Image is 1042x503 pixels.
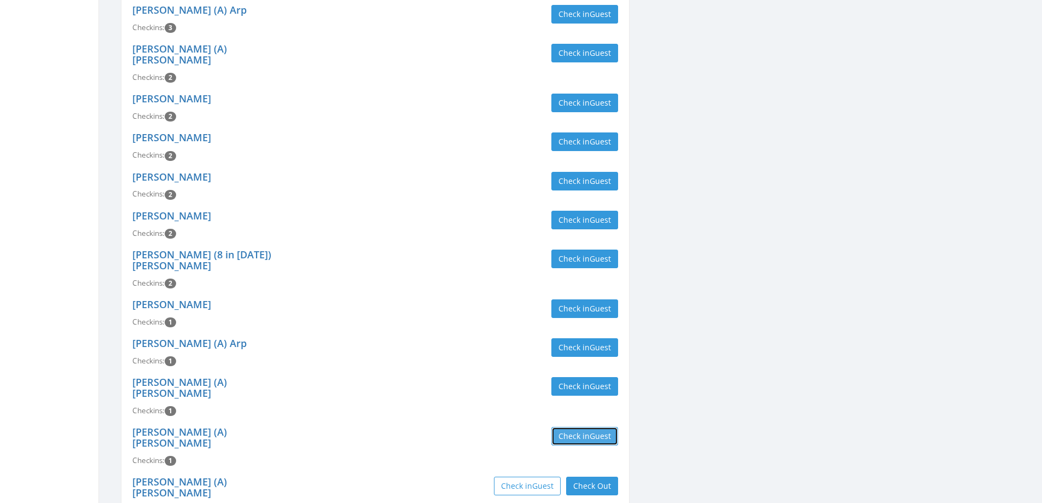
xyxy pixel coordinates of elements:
span: Guest [590,431,611,441]
span: Checkins: [132,22,165,32]
button: Check inGuest [551,94,618,112]
span: Checkins: [132,189,165,199]
span: Checkin count [165,73,176,83]
button: Check inGuest [551,427,618,446]
span: Guest [590,97,611,108]
span: Checkins: [132,455,165,465]
span: Guest [532,481,554,491]
span: Guest [590,303,611,314]
button: Check inGuest [551,377,618,396]
span: Guest [590,253,611,264]
span: Checkin count [165,317,176,327]
span: Checkin count [165,406,176,416]
a: [PERSON_NAME] (8 in [DATE]) [PERSON_NAME] [132,248,271,272]
span: Checkin count [165,23,176,33]
a: [PERSON_NAME] (A) Arp [132,3,247,16]
span: Checkins: [132,72,165,82]
span: Guest [590,176,611,186]
span: Checkins: [132,356,165,366]
span: Checkin count [165,279,176,288]
button: Check inGuest [494,477,561,495]
span: Guest [590,381,611,391]
span: Checkins: [132,317,165,327]
button: Check inGuest [551,211,618,229]
span: Guest [590,215,611,225]
span: Checkins: [132,406,165,415]
span: Checkin count [165,112,176,122]
a: [PERSON_NAME] (A) [PERSON_NAME] [132,425,227,449]
a: [PERSON_NAME] [132,131,211,144]
span: Checkins: [132,228,165,238]
button: Check inGuest [551,299,618,318]
a: [PERSON_NAME] (A) Arp [132,337,247,350]
button: Check inGuest [551,5,618,24]
span: Guest [590,136,611,147]
button: Check inGuest [551,338,618,357]
span: Checkins: [132,278,165,288]
span: Checkin count [165,190,176,200]
button: Check Out [566,477,618,495]
a: [PERSON_NAME] [132,170,211,183]
span: Checkins: [132,111,165,121]
span: Guest [590,48,611,58]
span: Checkin count [165,151,176,161]
span: Checkin count [165,229,176,239]
a: [PERSON_NAME] [132,298,211,311]
span: Checkins: [132,150,165,160]
a: [PERSON_NAME] [132,209,211,222]
span: Guest [590,342,611,352]
button: Check inGuest [551,44,618,62]
button: Check inGuest [551,172,618,190]
a: [PERSON_NAME] (A) [PERSON_NAME] [132,375,227,400]
button: Check inGuest [551,132,618,151]
a: [PERSON_NAME] (A) [PERSON_NAME] [132,42,227,66]
a: [PERSON_NAME] (A) [PERSON_NAME] [132,475,227,499]
span: Guest [590,9,611,19]
a: [PERSON_NAME] [132,92,211,105]
span: Checkin count [165,456,176,466]
span: Checkin count [165,356,176,366]
button: Check inGuest [551,250,618,268]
